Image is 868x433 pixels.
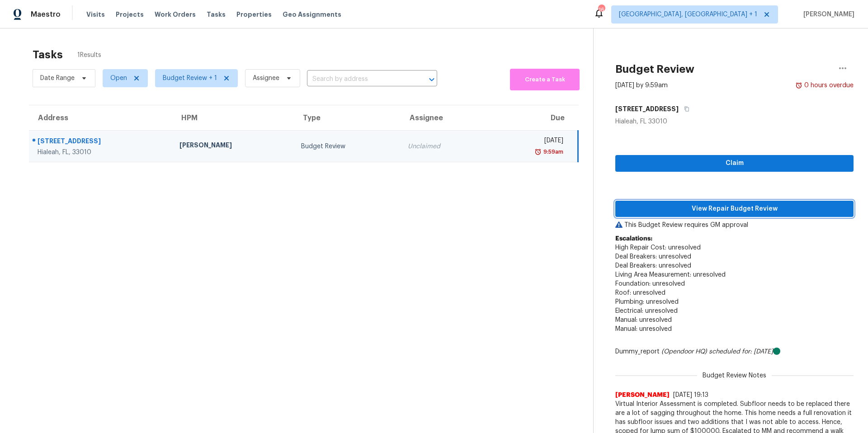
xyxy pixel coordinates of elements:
div: Hialeah, FL, 33010 [38,148,165,157]
span: Maestro [31,10,61,19]
span: Living Area Measurement: unresolved [615,272,726,278]
button: View Repair Budget Review [615,201,854,217]
i: scheduled for: [DATE] [709,348,773,355]
div: Budget Review [301,142,393,151]
div: Hialeah, FL 33010 [615,117,854,126]
span: Budget Review + 1 [163,74,217,83]
span: Foundation: unresolved [615,281,685,287]
i: (Opendoor HQ) [661,348,707,355]
button: Copy Address [679,101,691,117]
span: [DATE] 19:13 [673,392,708,398]
img: Overdue Alarm Icon [534,147,542,156]
b: Escalations: [615,235,652,242]
span: Roof: unresolved [615,290,665,296]
input: Search by address [307,72,412,86]
img: Overdue Alarm Icon [795,81,802,90]
th: Address [29,105,172,131]
th: HPM [172,105,293,131]
th: Due [486,105,578,131]
h5: [STREET_ADDRESS] [615,104,679,113]
div: 16 [598,5,604,14]
th: Type [294,105,401,131]
div: [DATE] [493,136,563,147]
span: Manual: unresolved [615,326,672,332]
span: High Repair Cost: unresolved [615,245,701,251]
div: [STREET_ADDRESS] [38,136,165,148]
span: Work Orders [155,10,196,19]
span: [GEOGRAPHIC_DATA], [GEOGRAPHIC_DATA] + 1 [619,10,757,19]
span: Geo Assignments [283,10,341,19]
div: Dummy_report [615,347,854,356]
span: Assignee [253,74,279,83]
span: Visits [86,10,105,19]
div: [DATE] by 9:59am [615,81,668,90]
div: [PERSON_NAME] [179,141,286,152]
h2: Budget Review [615,65,694,74]
span: Electrical: unresolved [615,308,678,314]
span: Plumbing: unresolved [615,299,679,305]
button: Create a Task [510,69,580,90]
div: Unclaimed [408,142,479,151]
span: Deal Breakers: unresolved [615,254,691,260]
span: 1 Results [77,51,101,60]
span: Budget Review Notes [697,371,772,380]
h2: Tasks [33,50,63,59]
span: Manual: unresolved [615,317,672,323]
div: 9:59am [542,147,563,156]
span: Deal Breakers: unresolved [615,263,691,269]
span: Open [110,74,127,83]
th: Assignee [401,105,486,131]
span: [PERSON_NAME] [615,391,670,400]
button: Open [425,73,438,86]
span: Tasks [207,11,226,18]
span: Claim [623,158,846,169]
div: 0 hours overdue [802,81,854,90]
span: [PERSON_NAME] [800,10,854,19]
span: Properties [236,10,272,19]
span: View Repair Budget Review [623,203,846,215]
span: Create a Task [514,75,575,85]
p: This Budget Review requires GM approval [615,221,854,230]
span: Projects [116,10,144,19]
button: Claim [615,155,854,172]
span: Date Range [40,74,75,83]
